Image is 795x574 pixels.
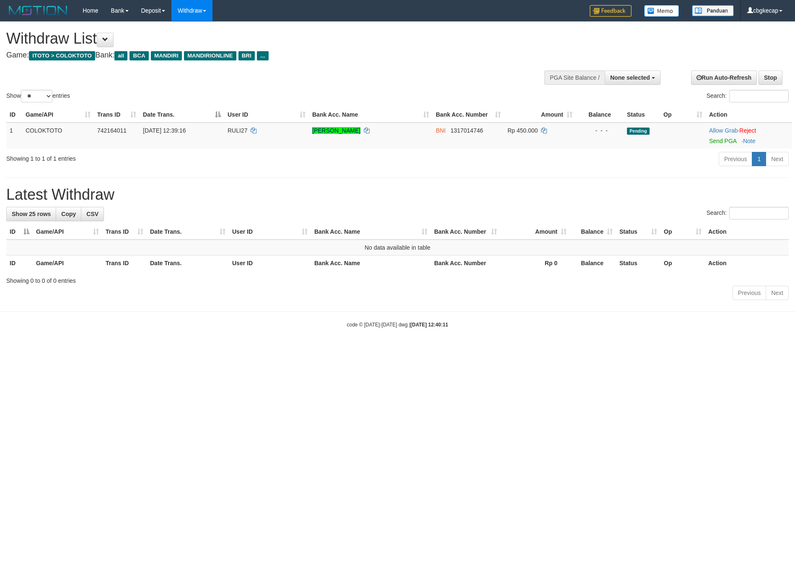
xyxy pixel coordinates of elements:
span: [DATE] 12:39:16 [143,127,186,134]
span: Copy 1317014746 to clipboard [451,127,483,134]
span: · [709,127,739,134]
th: Action [706,107,792,123]
img: MOTION_logo.png [6,4,70,17]
span: BNI [436,127,445,134]
a: Note [743,138,756,144]
label: Search: [707,207,789,219]
small: code © [DATE]-[DATE] dwg | [347,322,448,328]
a: 1 [752,152,766,166]
h1: Withdraw List [6,30,522,47]
a: Previous [733,286,766,300]
a: Reject [739,127,756,134]
img: Button%20Memo.svg [644,5,679,17]
strong: [DATE] 12:40:11 [410,322,448,328]
th: User ID: activate to sort column ascending [224,107,309,123]
th: Bank Acc. Number: activate to sort column ascending [431,224,500,240]
span: ... [257,51,268,60]
td: No data available in table [6,240,789,256]
a: Next [766,286,789,300]
div: Showing 1 to 1 of 1 entries [6,151,325,163]
th: ID [6,107,22,123]
th: Op: activate to sort column ascending [660,107,706,123]
h1: Latest Withdraw [6,186,789,203]
th: Status [616,256,660,271]
span: MANDIRIONLINE [184,51,236,60]
th: Op [660,256,705,271]
a: CSV [81,207,104,221]
span: None selected [610,74,650,81]
a: Copy [56,207,81,221]
th: Action [705,256,789,271]
a: [PERSON_NAME] [312,127,360,134]
div: Showing 0 to 0 of 0 entries [6,273,789,285]
th: Trans ID: activate to sort column ascending [102,224,147,240]
th: User ID: activate to sort column ascending [229,224,311,240]
span: Rp 450.000 [508,127,538,134]
a: Show 25 rows [6,207,56,221]
a: Allow Grab [709,127,738,134]
th: Trans ID: activate to sort column ascending [94,107,140,123]
th: Bank Acc. Number [431,256,500,271]
th: Bank Acc. Name: activate to sort column ascending [311,224,431,240]
a: Next [766,152,789,166]
select: Showentries [21,90,52,102]
input: Search: [729,90,789,102]
th: ID: activate to sort column descending [6,224,33,240]
span: BRI [238,51,255,60]
div: PGA Site Balance / [544,70,605,85]
span: Show 25 rows [12,211,51,217]
th: Rp 0 [500,256,570,271]
a: Send PGA [709,138,736,144]
th: Status: activate to sort column ascending [616,224,660,240]
th: Date Trans. [147,256,229,271]
th: Status [624,107,660,123]
th: ID [6,256,33,271]
th: Trans ID [102,256,147,271]
td: · [706,123,792,149]
label: Search: [707,90,789,102]
td: 1 [6,123,22,149]
span: ITOTO > COLOKTOTO [29,51,95,60]
th: Bank Acc. Number: activate to sort column ascending [432,107,504,123]
span: MANDIRI [151,51,182,60]
th: Date Trans.: activate to sort column ascending [147,224,229,240]
th: Amount: activate to sort column ascending [500,224,570,240]
div: - - - [579,126,620,135]
span: Copy [61,211,76,217]
h4: Game: Bank: [6,51,522,60]
th: Balance [570,256,616,271]
span: Pending [627,128,650,135]
label: Show entries [6,90,70,102]
th: Balance [576,107,624,123]
th: Game/API: activate to sort column ascending [33,224,102,240]
a: Run Auto-Refresh [691,70,757,85]
span: BCA [129,51,148,60]
a: Stop [759,70,782,85]
span: RULI27 [228,127,247,134]
th: Bank Acc. Name: activate to sort column ascending [309,107,432,123]
a: Previous [719,152,752,166]
th: Balance: activate to sort column ascending [570,224,616,240]
th: User ID [229,256,311,271]
img: Feedback.jpg [590,5,632,17]
th: Date Trans.: activate to sort column descending [140,107,224,123]
th: Game/API: activate to sort column ascending [22,107,94,123]
input: Search: [729,207,789,219]
span: all [114,51,127,60]
img: panduan.png [692,5,734,16]
td: COLOKTOTO [22,123,94,149]
th: Op: activate to sort column ascending [660,224,705,240]
th: Game/API [33,256,102,271]
th: Action [705,224,789,240]
span: CSV [86,211,98,217]
th: Bank Acc. Name [311,256,431,271]
span: 742164011 [97,127,127,134]
th: Amount: activate to sort column ascending [504,107,576,123]
button: None selected [605,70,660,85]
